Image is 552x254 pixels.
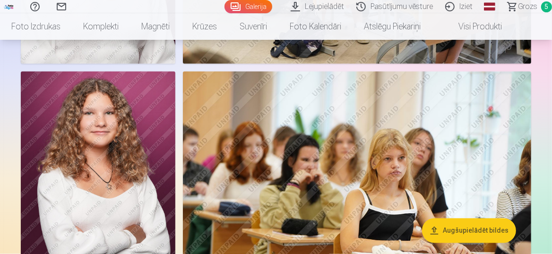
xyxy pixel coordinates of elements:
a: Foto kalendāri [278,13,353,40]
a: Komplekti [72,13,130,40]
span: Grozs [518,1,537,12]
a: Magnēti [130,13,181,40]
a: Atslēgu piekariņi [353,13,432,40]
a: Visi produkti [432,13,513,40]
a: Krūzes [181,13,228,40]
a: Suvenīri [228,13,278,40]
span: 5 [541,1,552,12]
button: Augšupielādēt bildes [422,218,516,243]
img: /fa1 [4,4,14,9]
